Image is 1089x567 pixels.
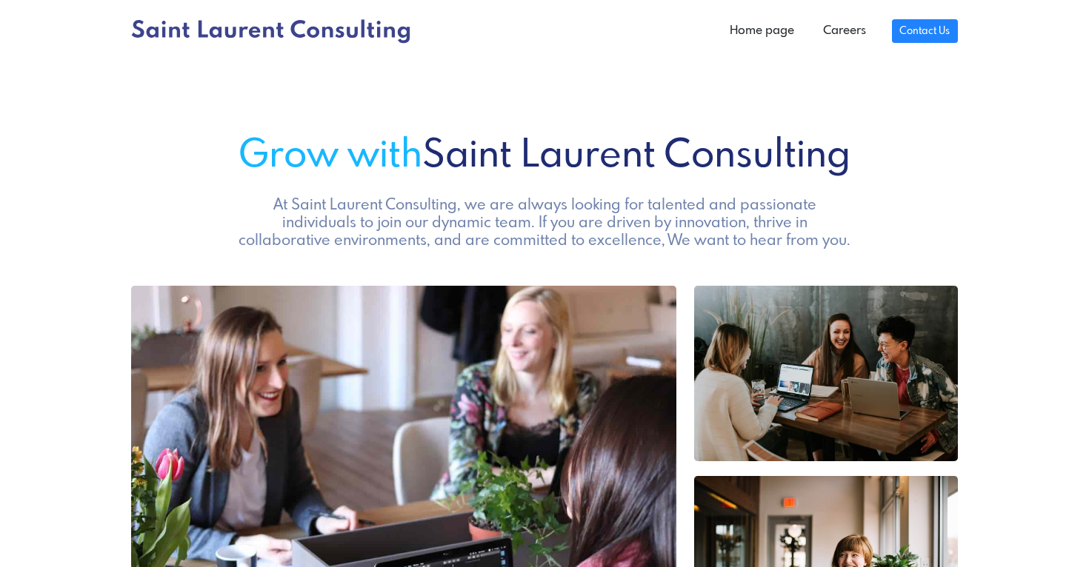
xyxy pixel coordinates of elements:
[716,16,808,46] a: Home page
[235,197,855,250] h5: At Saint Laurent Consulting, we are always looking for talented and passionate individuals to joi...
[131,134,958,179] h1: Saint Laurent Consulting
[892,19,958,43] a: Contact Us
[239,137,422,175] span: Grow with
[808,16,879,46] a: Careers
